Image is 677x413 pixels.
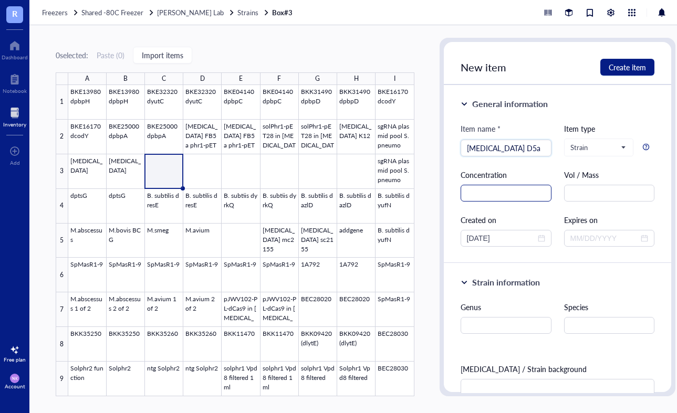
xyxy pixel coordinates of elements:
[81,7,143,17] span: Shared -80C Freezer
[272,8,295,17] a: Box#3
[56,49,88,61] div: 0 selected:
[56,327,68,362] div: 8
[2,37,28,60] a: Dashboard
[3,88,27,94] div: Notebook
[97,47,124,63] button: Paste (0)
[237,7,258,17] span: Strains
[56,224,68,258] div: 5
[461,363,655,375] div: [MEDICAL_DATA] / Strain background
[200,72,205,85] div: D
[461,60,506,75] span: New item
[354,72,359,85] div: H
[56,154,68,189] div: 3
[564,214,655,226] div: Expires on
[12,7,17,20] span: R
[123,72,128,85] div: B
[3,104,26,128] a: Inventory
[564,301,655,313] div: Species
[56,258,68,292] div: 6
[157,8,269,17] a: [PERSON_NAME] LabStrains
[56,189,68,224] div: 4
[5,383,25,389] div: Account
[10,160,20,166] div: Add
[461,123,501,134] div: Item name
[85,72,89,85] div: A
[56,120,68,154] div: 2
[239,72,243,85] div: E
[162,72,166,85] div: C
[564,169,655,181] div: Vol / Mass
[3,71,27,94] a: Notebook
[467,232,536,244] input: MM/DD/YYYY
[461,169,551,181] div: Concentration
[56,292,68,327] div: 7
[609,63,646,71] span: Create item
[42,7,68,17] span: Freezers
[56,85,68,120] div: 1
[600,59,654,76] button: Create item
[394,72,395,85] div: I
[81,8,155,17] a: Shared -80C Freezer
[277,72,281,85] div: F
[472,276,540,289] div: Strain information
[570,232,639,244] input: MM/DD/YYYY
[564,123,655,134] div: Item type
[42,8,79,17] a: Freezers
[315,72,320,85] div: G
[4,356,26,363] div: Free plan
[157,7,224,17] span: [PERSON_NAME] Lab
[133,47,192,63] button: Import items
[3,121,26,128] div: Inventory
[56,362,68,396] div: 9
[142,51,183,59] span: Import items
[570,143,626,152] span: Strain
[461,301,551,313] div: Genus
[461,214,551,226] div: Created on
[12,376,18,381] span: NK
[472,98,548,110] div: General information
[2,54,28,60] div: Dashboard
